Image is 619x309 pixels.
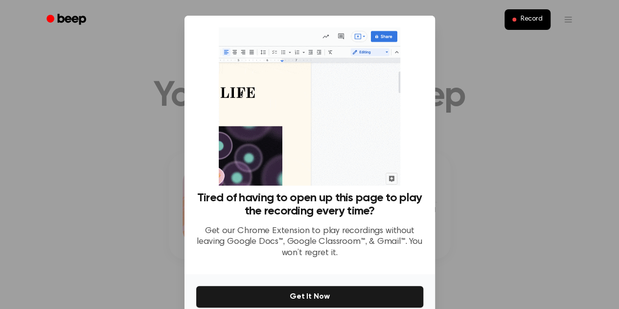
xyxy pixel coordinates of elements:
a: Beep [40,10,95,29]
button: Open menu [556,8,580,31]
span: Record [520,15,542,24]
button: Record [504,9,550,30]
img: Beep extension in action [219,27,400,186]
button: Get It Now [196,286,423,308]
h3: Tired of having to open up this page to play the recording every time? [196,191,423,218]
p: Get our Chrome Extension to play recordings without leaving Google Docs™, Google Classroom™, & Gm... [196,226,423,259]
